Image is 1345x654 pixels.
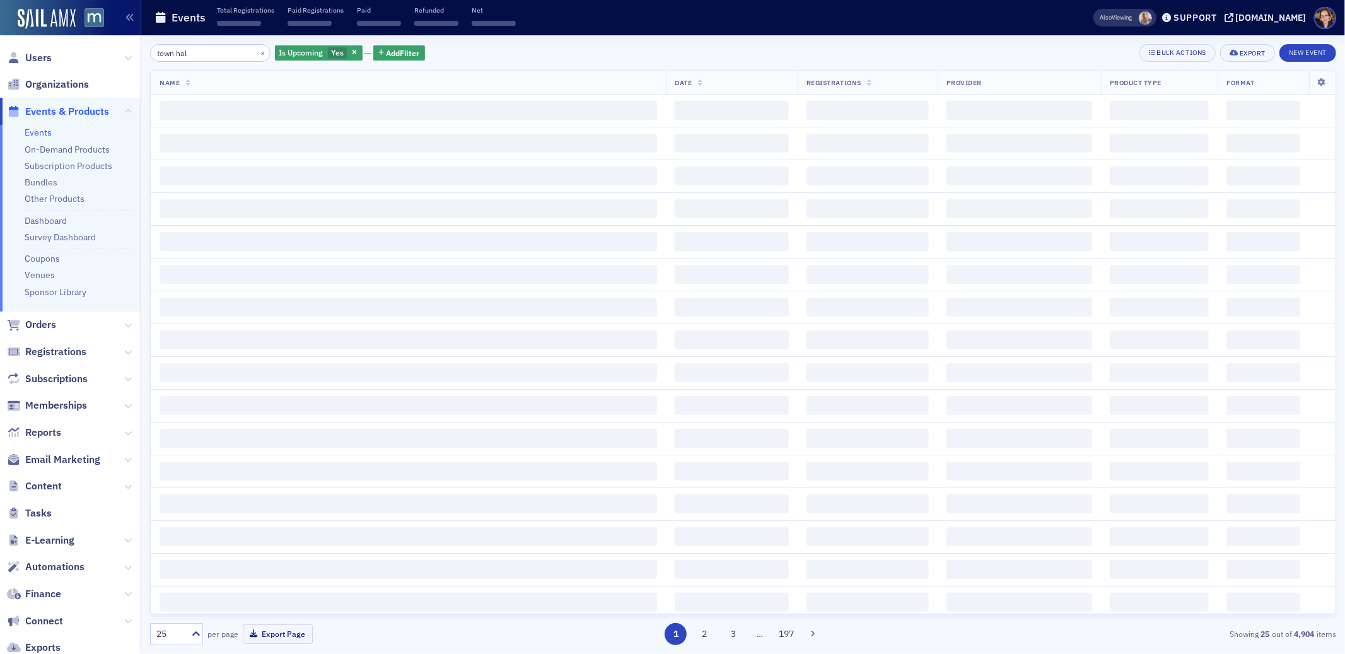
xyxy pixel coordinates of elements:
p: Paid [357,6,401,15]
span: ‌ [1226,527,1300,546]
span: ‌ [1110,363,1209,382]
span: ‌ [946,199,1092,218]
a: Automations [7,560,84,574]
span: ‌ [1226,134,1300,153]
span: E-Learning [25,534,74,547]
button: × [257,47,269,58]
span: Registrations [25,345,86,359]
span: ‌ [1226,363,1300,382]
span: Profile [1314,7,1336,29]
a: Venues [25,269,55,281]
button: Export Page [243,624,313,644]
span: Date [675,78,692,87]
span: ‌ [160,429,657,448]
span: ‌ [946,166,1092,185]
button: 1 [665,623,687,645]
a: Users [7,51,52,65]
button: [DOMAIN_NAME] [1225,13,1311,22]
span: ‌ [1110,134,1209,153]
span: ‌ [675,494,789,513]
span: ‌ [414,21,458,26]
a: Bundles [25,177,57,188]
div: Showing out of items [950,628,1336,639]
span: ‌ [946,101,1092,120]
p: Paid Registrations [288,6,344,15]
span: ‌ [946,330,1092,349]
span: ‌ [806,494,929,513]
div: Bulk Actions [1157,49,1206,56]
span: ‌ [160,593,657,612]
span: ‌ [806,101,929,120]
button: Bulk Actions [1139,44,1216,62]
span: ‌ [946,429,1092,448]
a: Connect [7,614,63,628]
span: ‌ [946,298,1092,317]
a: Sponsor Library [25,286,86,298]
span: Automations [25,560,84,574]
a: Orders [7,318,56,332]
a: Reports [7,426,61,440]
span: ‌ [675,134,789,153]
span: ‌ [1226,101,1300,120]
a: Memberships [7,399,87,412]
span: ‌ [1226,560,1300,579]
div: Yes [275,45,363,61]
span: ‌ [1226,396,1300,415]
span: ‌ [217,21,261,26]
img: SailAMX [18,9,76,29]
span: ‌ [1110,101,1209,120]
span: ‌ [946,527,1092,546]
span: ‌ [806,462,929,481]
span: ‌ [675,396,789,415]
span: ‌ [472,21,516,26]
span: Registrations [806,78,861,87]
span: Provider [946,78,982,87]
span: ‌ [675,232,789,251]
span: ‌ [160,527,657,546]
span: ‌ [160,101,657,120]
a: Email Marketing [7,453,100,467]
span: ‌ [1110,462,1209,481]
div: Also [1100,13,1112,21]
span: ‌ [1226,330,1300,349]
input: Search… [150,44,271,62]
a: Tasks [7,506,52,520]
span: ‌ [1110,429,1209,448]
span: Content [25,479,62,493]
a: Events [25,127,52,138]
a: Survey Dashboard [25,231,96,243]
span: ‌ [357,21,401,26]
span: ‌ [160,330,657,349]
span: ‌ [675,593,789,612]
span: ‌ [675,101,789,120]
span: ‌ [1110,298,1209,317]
span: ‌ [1110,396,1209,415]
span: ‌ [806,527,929,546]
strong: 4,904 [1292,628,1317,639]
a: Subscription Products [25,160,112,172]
span: Connect [25,614,63,628]
span: Email Marketing [25,453,100,467]
span: ‌ [160,494,657,513]
a: Organizations [7,78,89,91]
span: ‌ [1226,462,1300,481]
span: ‌ [675,363,789,382]
span: ‌ [1110,560,1209,579]
span: Product Type [1110,78,1162,87]
img: SailAMX [84,8,104,28]
a: Dashboard [25,215,67,226]
span: ‌ [806,166,929,185]
a: Content [7,479,62,493]
span: Name [160,78,180,87]
span: ‌ [946,396,1092,415]
span: ‌ [160,166,657,185]
div: Export [1240,50,1266,57]
span: ‌ [806,593,929,612]
span: ‌ [806,363,929,382]
div: [DOMAIN_NAME] [1236,12,1307,23]
span: Emily Trott [1139,11,1152,25]
strong: 25 [1259,628,1272,639]
span: ‌ [675,166,789,185]
div: 25 [156,628,184,641]
span: Subscriptions [25,372,88,386]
